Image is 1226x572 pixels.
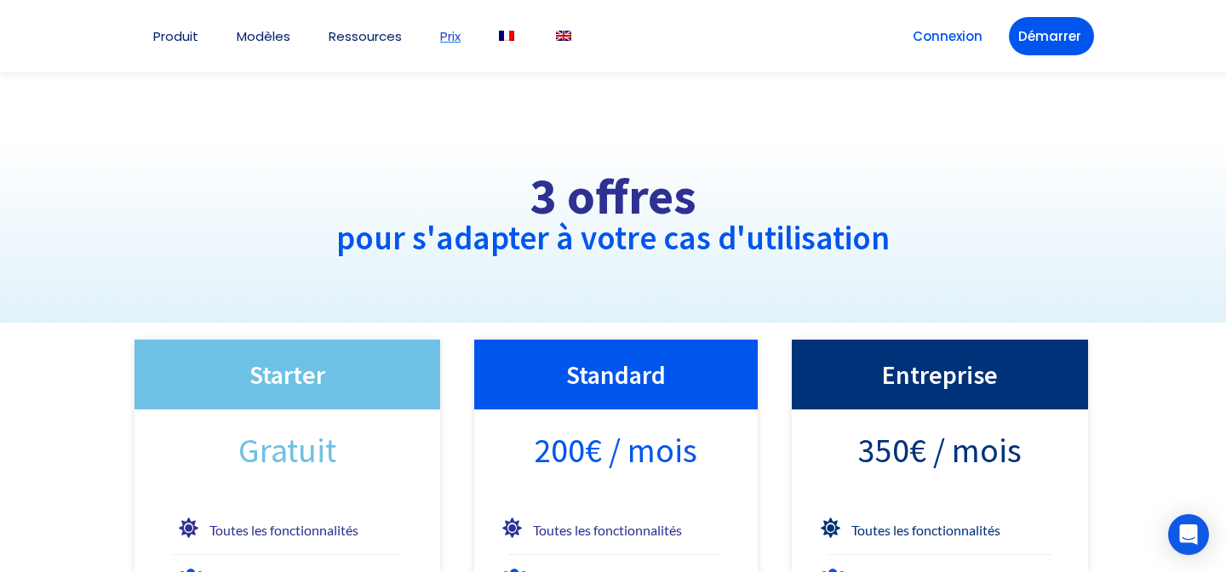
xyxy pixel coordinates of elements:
div: Open Intercom Messenger [1168,514,1209,555]
a: Démarrer [1009,17,1094,55]
img: Français [499,31,514,41]
h3: Starter [152,357,423,392]
b: Toutes les fonctionnalités [533,522,682,538]
b: Toutes les fonctionnalités [851,522,1000,538]
span: 350€ / mois [858,437,1022,464]
img: Anglais [556,31,571,41]
a: Prix [440,30,461,43]
b: Toutes les fonctionnalités [209,522,358,538]
h3: Entreprise [809,357,1071,392]
span: 200€ / mois [534,437,697,464]
a: Connexion [903,17,992,55]
a: Produit [153,30,198,43]
a: Modèles [237,30,290,43]
a: Ressources [329,30,402,43]
h3: Standard [491,357,741,392]
span: Gratuit [238,437,336,464]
